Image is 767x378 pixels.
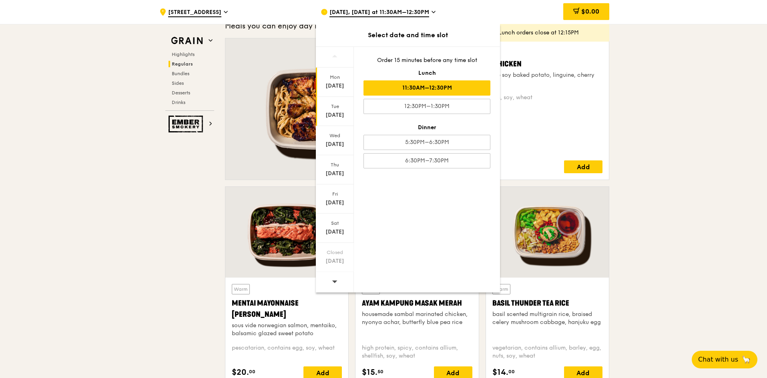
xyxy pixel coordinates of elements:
div: [DATE] [317,170,353,178]
span: $0.00 [581,8,599,15]
span: Drinks [172,100,185,105]
div: vegetarian, contains allium, barley, egg, nuts, soy, wheat [492,344,602,360]
div: Warm [492,284,510,294]
div: Warm [232,284,250,294]
div: Lunch [363,69,490,77]
div: 11:30AM–12:30PM [363,80,490,96]
div: Mentai Mayonnaise [PERSON_NAME] [232,298,342,320]
div: [DATE] [317,111,353,119]
div: Honey Duo Mustard Chicken [424,58,602,70]
img: Ember Smokery web logo [169,116,205,132]
span: Desserts [172,90,190,96]
span: [DATE], [DATE] at 11:30AM–12:30PM [329,8,429,17]
div: Select date and time slot [316,30,500,40]
div: high protein, contains allium, soy, wheat [424,94,602,102]
div: high protein, spicy, contains allium, shellfish, soy, wheat [362,344,472,360]
div: [DATE] [317,82,353,90]
div: Ayam Kampung Masak Merah [362,298,472,309]
div: Wed [317,132,353,139]
div: Sat [317,220,353,226]
span: [STREET_ADDRESS] [168,8,221,17]
div: Fri [317,191,353,197]
div: Lunch orders close at 12:15PM [499,29,603,37]
div: [DATE] [317,257,353,265]
div: [DATE] [317,140,353,148]
div: Dinner [363,124,490,132]
span: Chat with us [698,355,738,364]
div: Thu [317,162,353,168]
div: Order 15 minutes before any time slot [363,56,490,64]
img: Grain web logo [169,34,205,48]
span: 00 [508,368,515,375]
div: pescatarian, contains egg, soy, wheat [232,344,342,360]
div: house-blend mustard, maple soy baked potato, linguine, cherry tomato [424,71,602,87]
div: Tue [317,103,353,110]
span: 00 [249,368,255,375]
span: Bundles [172,71,189,76]
div: basil scented multigrain rice, braised celery mushroom cabbage, hanjuku egg [492,310,602,326]
div: 6:30PM–7:30PM [363,153,490,168]
div: [DATE] [317,228,353,236]
div: housemade sambal marinated chicken, nyonya achar, butterfly blue pea rice [362,310,472,326]
span: 🦙 [741,355,751,364]
div: Add [564,160,602,173]
div: [DATE] [317,199,353,207]
div: 12:30PM–1:30PM [363,99,490,114]
span: 50 [377,368,383,375]
span: Sides [172,80,184,86]
span: Highlights [172,52,195,57]
div: 5:30PM–6:30PM [363,135,490,150]
div: sous vide norwegian salmon, mentaiko, balsamic glazed sweet potato [232,322,342,338]
button: Chat with us🦙 [692,351,757,368]
div: Basil Thunder Tea Rice [492,298,602,309]
div: Closed [317,249,353,256]
div: Mon [317,74,353,80]
span: Regulars [172,61,193,67]
div: Meals you can enjoy day in day out. [225,20,609,32]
